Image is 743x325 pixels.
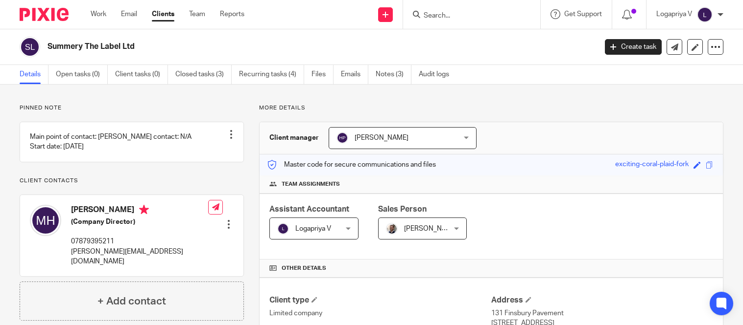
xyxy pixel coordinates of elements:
input: Search [423,12,511,21]
a: Clients [152,9,174,19]
p: 07879395211 [71,237,208,246]
h4: + Add contact [97,294,166,309]
a: Team [189,9,205,19]
span: Team assignments [282,180,340,188]
span: Logapriya V [295,225,331,232]
img: svg%3E [30,205,61,236]
a: Details [20,65,48,84]
h3: Client manager [269,133,319,143]
img: svg%3E [277,223,289,235]
p: Master code for secure communications and files [267,160,436,170]
div: exciting-coral-plaid-fork [615,159,689,171]
a: Audit logs [419,65,456,84]
a: Reports [220,9,244,19]
p: Logapriya V [656,9,692,19]
a: Email [121,9,137,19]
p: More details [259,104,723,112]
img: Pixie [20,8,69,21]
a: Recurring tasks (4) [239,65,304,84]
a: Open tasks (0) [56,65,108,84]
span: Assistant Accountant [269,205,349,213]
h4: Client type [269,295,491,305]
p: Pinned note [20,104,244,112]
h5: (Company Director) [71,217,208,227]
h4: Address [491,295,713,305]
p: Client contacts [20,177,244,185]
a: Emails [341,65,368,84]
a: Create task [605,39,662,55]
a: Work [91,9,106,19]
p: Limited company [269,308,491,318]
p: 131 Finsbury Pavement [491,308,713,318]
span: Sales Person [378,205,427,213]
img: Matt%20Circle.png [386,223,398,235]
img: svg%3E [336,132,348,144]
p: [PERSON_NAME][EMAIL_ADDRESS][DOMAIN_NAME] [71,247,208,267]
a: Files [312,65,334,84]
span: [PERSON_NAME] [404,225,458,232]
a: Notes (3) [376,65,411,84]
h4: [PERSON_NAME] [71,205,208,217]
h2: Summery The Label Ltd [48,42,481,52]
a: Client tasks (0) [115,65,168,84]
i: Primary [139,205,149,215]
img: svg%3E [697,7,713,22]
span: [PERSON_NAME] [355,134,408,141]
span: Other details [282,264,326,272]
img: svg%3E [20,37,40,57]
span: Get Support [564,11,602,18]
a: Closed tasks (3) [175,65,232,84]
